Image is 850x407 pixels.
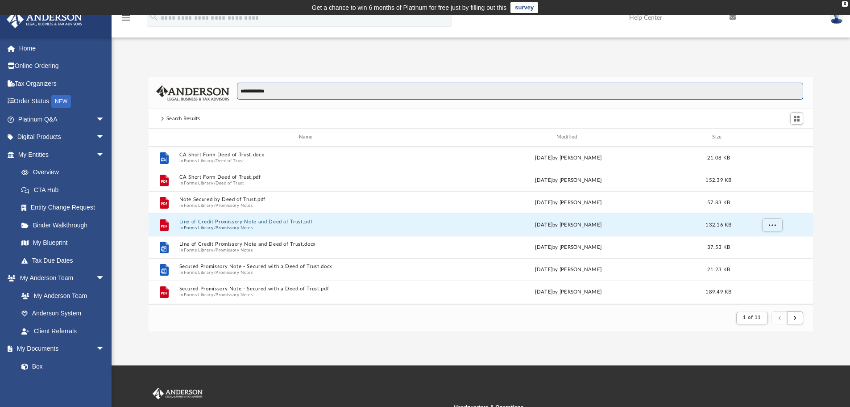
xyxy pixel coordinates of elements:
[12,375,114,393] a: Meeting Minutes
[842,1,848,7] div: close
[179,269,436,275] span: In
[216,269,253,275] button: Promissory Notes
[6,269,114,287] a: My Anderson Teamarrow_drop_down
[762,218,782,231] button: More options
[51,95,71,108] div: NEW
[12,164,118,181] a: Overview
[440,265,697,273] div: [DATE] by [PERSON_NAME]
[151,388,204,399] img: Anderson Advisors Platinum Portal
[510,2,538,13] a: survey
[707,244,730,249] span: 37.53 KB
[6,110,118,128] a: Platinum Q&Aarrow_drop_down
[179,174,436,180] button: CA Short Form Deed of Trust.pdf
[179,292,436,298] span: In
[440,133,697,141] div: Modified
[736,312,768,324] button: 1 of 11
[440,198,697,206] div: [DATE] by [PERSON_NAME]
[12,216,118,234] a: Binder Walkthrough
[179,241,436,247] button: Line of Credit Promissory Note and Deed of Trust.docx
[740,133,803,141] div: id
[178,133,435,141] div: Name
[179,286,436,292] button: Secured Promissory Note - Secured with a Deed of Trust.pdf
[216,180,244,186] button: Deed of Trust
[184,225,213,231] button: Forms Library
[149,12,159,22] i: search
[216,247,253,253] button: Promissory Notes
[216,225,253,231] button: Promissory Notes
[216,292,253,298] button: Promissory Notes
[96,269,114,288] span: arrow_drop_down
[6,146,118,164] a: My Entitiesarrow_drop_down
[96,146,114,164] span: arrow_drop_down
[149,147,813,304] div: grid
[184,269,213,275] button: Forms Library
[179,158,436,164] span: In
[96,128,114,147] span: arrow_drop_down
[184,247,213,253] button: Forms Library
[214,180,216,186] span: /
[707,267,730,272] span: 21.23 KB
[707,200,730,205] span: 57.83 KB
[166,115,200,123] div: Search Results
[153,133,175,141] div: id
[214,292,216,298] span: /
[440,243,697,251] div: [DATE] by [PERSON_NAME]
[12,357,109,375] a: Box
[184,292,213,298] button: Forms Library
[705,222,731,227] span: 132.16 KB
[179,152,436,158] button: CA Short Form Deed of Trust.docx
[830,11,843,24] img: User Pic
[6,75,118,92] a: Tax Organizers
[12,234,114,252] a: My Blueprint
[216,158,244,164] button: Deed of Trust
[705,177,731,182] span: 152.39 KB
[179,264,436,269] button: Secured Promissory Note - Secured with a Deed of Trust.docx
[12,199,118,217] a: Entity Change Request
[440,154,697,162] div: [DATE] by [PERSON_NAME]
[179,180,436,186] span: In
[214,202,216,208] span: /
[6,57,118,75] a: Online Ordering
[184,202,213,208] button: Forms Library
[214,158,216,164] span: /
[179,197,436,202] button: Note Secured by Deed of Trust.pdf
[120,13,131,23] i: menu
[701,133,736,141] div: Size
[12,287,109,305] a: My Anderson Team
[790,112,804,125] button: Switch to Grid View
[440,221,697,229] div: [DATE] by [PERSON_NAME]
[179,225,436,231] span: In
[312,2,507,13] div: Get a chance to win 6 months of Platinum for free just by filling out this
[6,340,114,358] a: My Documentsarrow_drop_down
[440,176,697,184] div: [DATE] by [PERSON_NAME]
[184,158,213,164] button: Forms Library
[120,17,131,23] a: menu
[214,247,216,253] span: /
[214,269,216,275] span: /
[12,305,114,323] a: Anderson System
[184,180,213,186] button: Forms Library
[12,322,114,340] a: Client Referrals
[6,39,118,57] a: Home
[96,340,114,358] span: arrow_drop_down
[4,11,85,28] img: Anderson Advisors Platinum Portal
[705,289,731,294] span: 189.49 KB
[743,315,761,320] span: 1 of 11
[6,92,118,111] a: Order StatusNEW
[216,202,253,208] button: Promissory Notes
[12,181,118,199] a: CTA Hub
[707,155,730,160] span: 21.08 KB
[179,247,436,253] span: In
[237,83,803,100] input: Search files and folders
[6,128,118,146] a: Digital Productsarrow_drop_down
[214,225,216,231] span: /
[179,219,436,225] button: Line of Credit Promissory Note and Deed of Trust.pdf
[440,288,697,296] div: [DATE] by [PERSON_NAME]
[179,202,436,208] span: In
[12,252,118,269] a: Tax Due Dates
[96,110,114,129] span: arrow_drop_down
